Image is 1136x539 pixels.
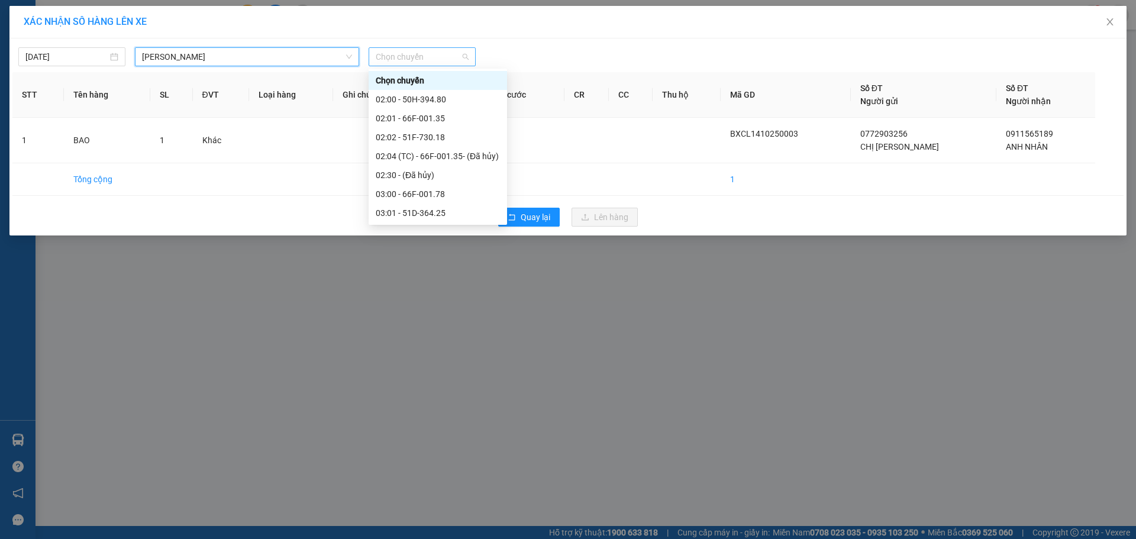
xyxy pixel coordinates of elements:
[376,206,500,220] div: 03:01 - 51D-364.25
[12,72,64,118] th: STT
[142,48,352,66] span: Cao Lãnh - Hồ Chí Minh
[1006,129,1053,138] span: 0911565189
[572,208,638,227] button: uploadLên hàng
[376,74,500,87] div: Chọn chuyến
[25,50,108,63] input: 14/10/2025
[860,96,898,106] span: Người gửi
[24,16,147,27] span: XÁC NHẬN SỐ HÀNG LÊN XE
[1006,83,1028,93] span: Số ĐT
[64,118,150,163] td: BAO
[860,83,883,93] span: Số ĐT
[860,142,939,151] span: CHỊ [PERSON_NAME]
[477,72,564,118] th: Tổng cước
[376,48,469,66] span: Chọn chuyến
[346,53,353,60] span: down
[521,211,550,224] span: Quay lại
[1105,17,1115,27] span: close
[12,118,64,163] td: 1
[193,72,250,118] th: ĐVT
[1006,96,1051,106] span: Người nhận
[376,93,500,106] div: 02:00 - 50H-394.80
[609,72,653,118] th: CC
[721,163,850,196] td: 1
[653,72,721,118] th: Thu hộ
[376,188,500,201] div: 03:00 - 66F-001.78
[498,208,560,227] button: rollbackQuay lại
[150,72,193,118] th: SL
[721,72,850,118] th: Mã GD
[249,72,333,118] th: Loại hàng
[376,169,500,182] div: 02:30 - (Đã hủy)
[564,72,609,118] th: CR
[193,118,250,163] td: Khác
[508,213,516,222] span: rollback
[730,129,798,138] span: BXCL1410250003
[376,150,500,163] div: 02:04 (TC) - 66F-001.35 - (Đã hủy)
[333,72,404,118] th: Ghi chú
[1093,6,1127,39] button: Close
[160,135,164,145] span: 1
[1006,142,1048,151] span: ANH NHÂN
[64,163,150,196] td: Tổng cộng
[376,131,500,144] div: 02:02 - 51F-730.18
[376,112,500,125] div: 02:01 - 66F-001.35
[64,72,150,118] th: Tên hàng
[860,129,908,138] span: 0772903256
[369,71,507,90] div: Chọn chuyến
